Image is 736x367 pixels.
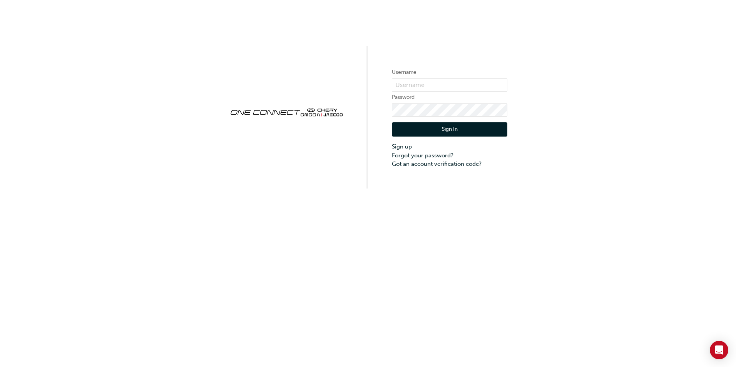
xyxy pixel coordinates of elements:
[392,142,507,151] a: Sign up
[392,93,507,102] label: Password
[392,160,507,168] a: Got an account verification code?
[392,151,507,160] a: Forgot your password?
[392,78,507,92] input: Username
[710,341,728,359] div: Open Intercom Messenger
[229,102,344,122] img: oneconnect
[392,68,507,77] label: Username
[392,122,507,137] button: Sign In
